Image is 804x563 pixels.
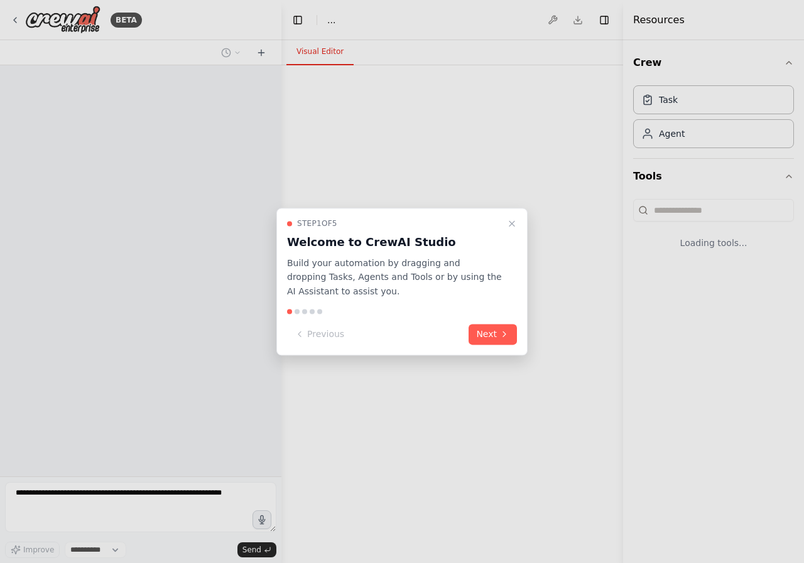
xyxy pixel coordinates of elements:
button: Close walkthrough [504,216,519,231]
p: Build your automation by dragging and dropping Tasks, Agents and Tools or by using the AI Assista... [287,256,502,299]
button: Hide left sidebar [289,11,307,29]
button: Next [469,324,517,345]
h3: Welcome to CrewAI Studio [287,233,502,251]
span: Step 1 of 5 [297,218,337,228]
button: Previous [287,324,352,345]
